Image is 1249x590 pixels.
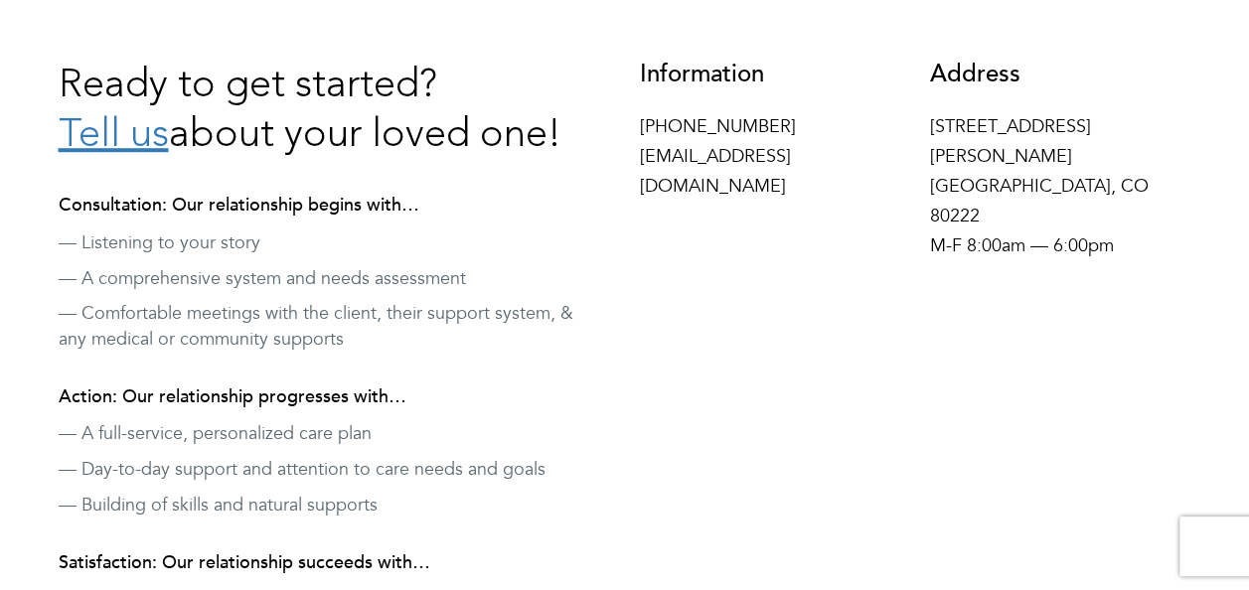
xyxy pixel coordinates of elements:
h4: Satisfaction: Our relationship succeeds with… [59,553,610,573]
p: — Day-to-day support and attention to care needs and goals [59,457,610,483]
h3: Address [930,62,1191,87]
p: [STREET_ADDRESS][PERSON_NAME] [GEOGRAPHIC_DATA], CO 80222 M-F 8:00am — 6:00pm [930,112,1191,261]
p: — Comfortable meetings with the client, their support system, & any medical or community supports [59,301,610,352]
p: — A full-service, personalized care plan [59,421,610,447]
h4: Action: Our relationship progresses with… [59,387,610,407]
p: — Listening to your story [59,230,610,256]
h3: Ready to get started? about your loved one! [59,62,610,161]
p: [PHONE_NUMBER] [EMAIL_ADDRESS][DOMAIN_NAME] [640,112,901,202]
h3: Information [640,62,901,87]
h4: Consultation: Our relationship begins with… [59,196,610,216]
a: Tell us [59,116,169,156]
p: — A comprehensive system and needs assessment [59,266,610,292]
p: — Building of skills and natural supports [59,493,610,518]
